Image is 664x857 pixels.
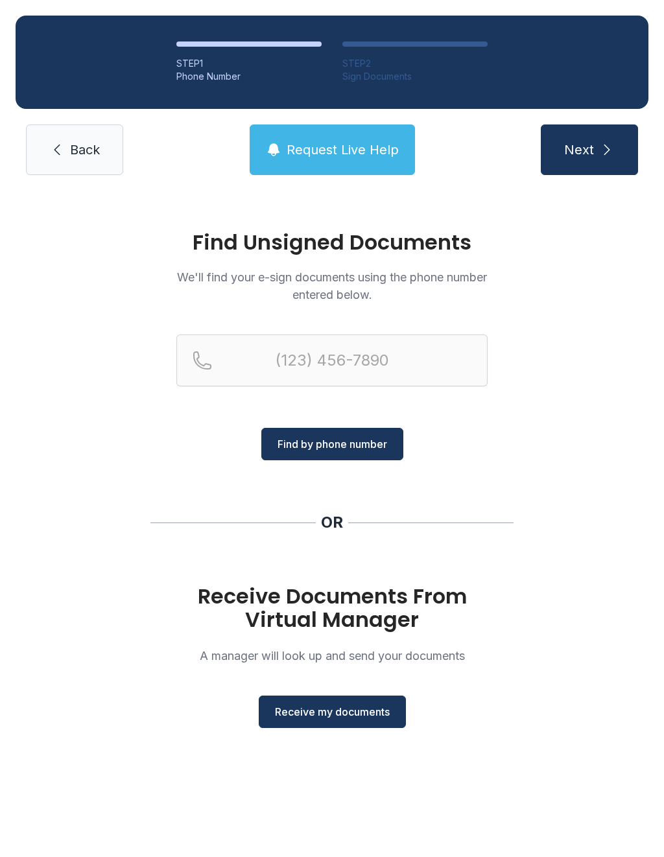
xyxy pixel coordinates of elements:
span: Request Live Help [287,141,399,159]
span: Back [70,141,100,159]
div: STEP 2 [342,57,488,70]
span: Receive my documents [275,704,390,720]
span: Find by phone number [278,436,387,452]
div: STEP 1 [176,57,322,70]
span: Next [564,141,594,159]
input: Reservation phone number [176,335,488,386]
p: A manager will look up and send your documents [176,647,488,664]
h1: Find Unsigned Documents [176,232,488,253]
div: OR [321,512,343,533]
h1: Receive Documents From Virtual Manager [176,585,488,631]
p: We'll find your e-sign documents using the phone number entered below. [176,268,488,303]
div: Phone Number [176,70,322,83]
div: Sign Documents [342,70,488,83]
